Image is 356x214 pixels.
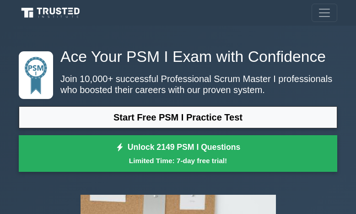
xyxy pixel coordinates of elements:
p: Join 10,000+ successful Professional Scrum Master I professionals who boosted their careers with ... [19,73,337,95]
a: Start Free PSM I Practice Test [19,106,337,128]
button: Toggle navigation [312,4,337,22]
small: Limited Time: 7-day free trial! [30,155,326,166]
a: Unlock 2149 PSM I QuestionsLimited Time: 7-day free trial! [19,135,337,172]
h1: Ace Your PSM I Exam with Confidence [19,48,337,66]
